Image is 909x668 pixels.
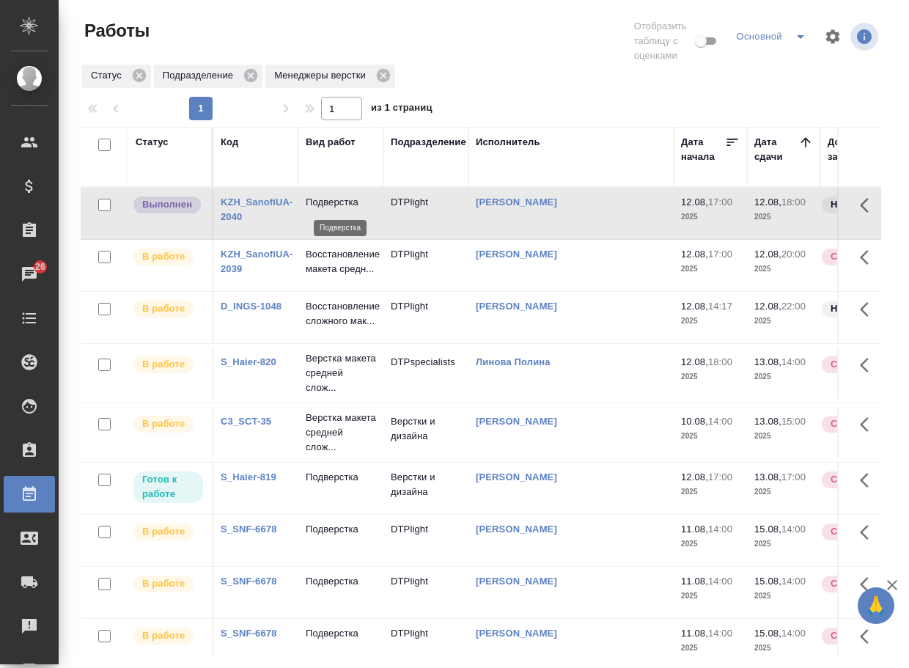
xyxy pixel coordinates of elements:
[306,351,376,395] p: Верстка макета средней слож...
[221,249,293,274] a: KZH_SanofiUA-2039
[476,471,557,482] a: [PERSON_NAME]
[681,370,740,384] p: 2025
[81,19,150,43] span: Работы
[831,301,894,316] p: Нормальный
[781,301,806,312] p: 22:00
[306,574,376,589] p: Подверстка
[476,301,557,312] a: [PERSON_NAME]
[132,522,205,542] div: Исполнитель выполняет работу
[634,19,693,63] span: Отобразить таблицу с оценками
[754,471,781,482] p: 13.08,
[681,314,740,329] p: 2025
[221,628,277,639] a: S_SNF-6678
[476,356,551,367] a: Линова Полина
[154,65,262,88] div: Подразделение
[828,135,905,164] div: Доп. статус заказа
[708,628,732,639] p: 14:00
[754,641,813,656] p: 2025
[781,249,806,260] p: 20:00
[781,197,806,208] p: 18:00
[681,485,740,499] p: 2025
[754,576,781,587] p: 15.08,
[681,416,708,427] p: 10.08,
[681,356,708,367] p: 12.08,
[306,626,376,641] p: Подверстка
[383,515,468,566] td: DTPlight
[91,68,127,83] p: Статус
[132,355,205,375] div: Исполнитель выполняет работу
[142,524,185,539] p: В работе
[221,135,238,150] div: Код
[754,249,781,260] p: 12.08,
[306,411,376,455] p: Верстка макета средней слож...
[306,247,376,276] p: Восстановление макета средн...
[142,357,185,372] p: В работе
[864,590,888,621] span: 🙏
[681,641,740,656] p: 2025
[681,135,725,164] div: Дата начала
[681,210,740,224] p: 2025
[681,249,708,260] p: 12.08,
[681,524,708,535] p: 11.08,
[754,370,813,384] p: 2025
[132,470,205,504] div: Исполнитель может приступить к работе
[221,197,293,222] a: KZH_SanofiUA-2040
[132,299,205,319] div: Исполнитель выполняет работу
[142,628,185,643] p: В работе
[708,416,732,427] p: 14:00
[221,301,281,312] a: D_INGS-1048
[681,537,740,551] p: 2025
[132,574,205,594] div: Исполнитель выполняет работу
[831,524,875,539] p: Срочный
[476,135,540,150] div: Исполнитель
[306,135,356,150] div: Вид работ
[754,197,781,208] p: 12.08,
[221,356,276,367] a: S_Haier-820
[754,210,813,224] p: 2025
[132,195,205,215] div: Исполнитель завершил работу
[476,524,557,535] a: [PERSON_NAME]
[781,471,806,482] p: 17:00
[781,416,806,427] p: 15:00
[708,576,732,587] p: 14:00
[306,522,376,537] p: Подверстка
[306,470,376,485] p: Подверстка
[274,68,371,83] p: Менеджеры верстки
[754,301,781,312] p: 12.08,
[708,301,732,312] p: 14:17
[850,23,881,51] span: Посмотреть информацию
[142,472,194,502] p: Готов к работе
[681,628,708,639] p: 11.08,
[851,188,886,223] button: Здесь прячутся важные кнопки
[681,301,708,312] p: 12.08,
[754,628,781,639] p: 15.08,
[851,515,886,550] button: Здесь прячутся важные кнопки
[708,524,732,535] p: 14:00
[306,299,376,329] p: Восстановление сложного мак...
[383,348,468,399] td: DTPspecialists
[306,195,376,210] p: Подверстка
[265,65,395,88] div: Менеджеры верстки
[221,576,277,587] a: S_SNF-6678
[476,249,557,260] a: [PERSON_NAME]
[391,135,466,150] div: Подразделение
[851,240,886,275] button: Здесь прячутся важные кнопки
[754,314,813,329] p: 2025
[754,537,813,551] p: 2025
[831,628,875,643] p: Срочный
[831,197,894,212] p: Нормальный
[221,524,277,535] a: S_SNF-6678
[754,429,813,444] p: 2025
[754,485,813,499] p: 2025
[754,589,813,603] p: 2025
[851,463,886,498] button: Здесь прячутся важные кнопки
[681,429,740,444] p: 2025
[476,576,557,587] a: [PERSON_NAME]
[221,471,276,482] a: S_Haier-819
[831,416,875,431] p: Срочный
[781,576,806,587] p: 14:00
[754,524,781,535] p: 15.08,
[781,524,806,535] p: 14:00
[754,135,798,164] div: Дата сдачи
[383,292,468,343] td: DTPlight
